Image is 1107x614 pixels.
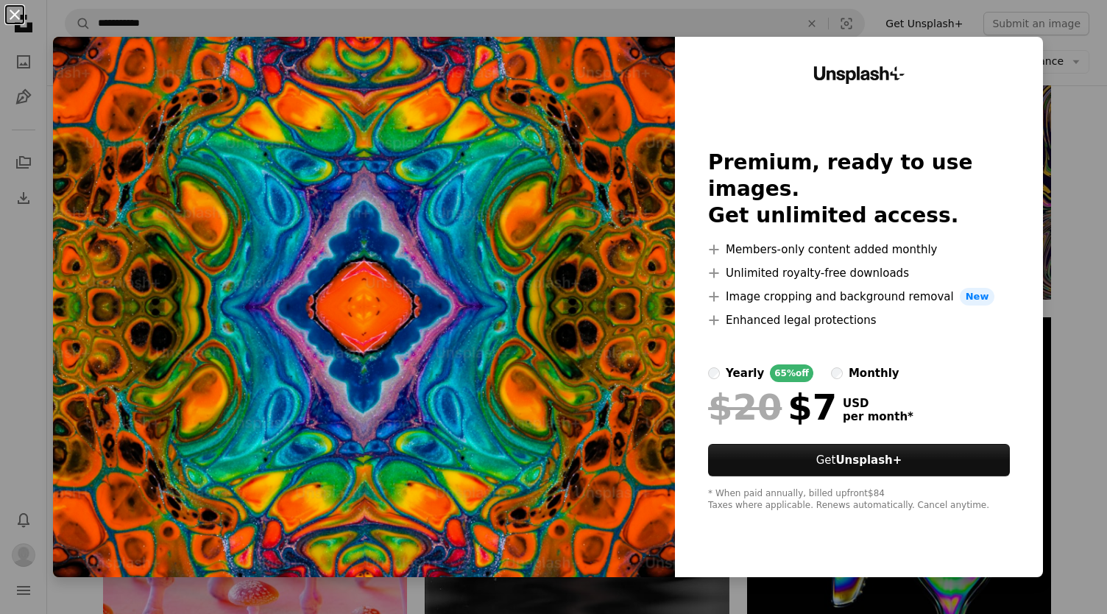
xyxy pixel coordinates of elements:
li: Image cropping and background removal [708,288,1010,306]
input: yearly65%off [708,367,720,379]
a: GetUnsplash+ [708,444,1010,476]
li: Unlimited royalty-free downloads [708,264,1010,282]
div: yearly [726,364,764,382]
span: per month * [843,410,913,423]
div: 65% off [770,364,813,382]
h2: Premium, ready to use images. Get unlimited access. [708,149,1010,229]
span: USD [843,397,913,410]
li: Members-only content added monthly [708,241,1010,258]
li: Enhanced legal protections [708,311,1010,329]
span: $20 [708,388,782,426]
input: monthly [831,367,843,379]
div: * When paid annually, billed upfront $84 Taxes where applicable. Renews automatically. Cancel any... [708,488,1010,512]
strong: Unsplash+ [835,454,902,467]
div: monthly [849,364,899,382]
div: $7 [708,388,837,426]
span: New [960,288,995,306]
